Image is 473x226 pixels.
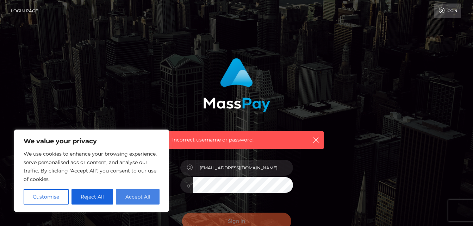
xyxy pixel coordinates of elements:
a: Login [434,4,461,18]
p: We value your privacy [24,137,160,145]
div: We value your privacy [14,130,169,212]
input: Username... [193,160,293,176]
button: Reject All [71,189,113,205]
span: Incorrect username or password. [172,136,301,144]
button: Accept All [116,189,160,205]
img: MassPay Login [203,58,270,112]
p: We use cookies to enhance your browsing experience, serve personalised ads or content, and analys... [24,150,160,183]
button: Customise [24,189,69,205]
a: Login Page [11,4,38,18]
